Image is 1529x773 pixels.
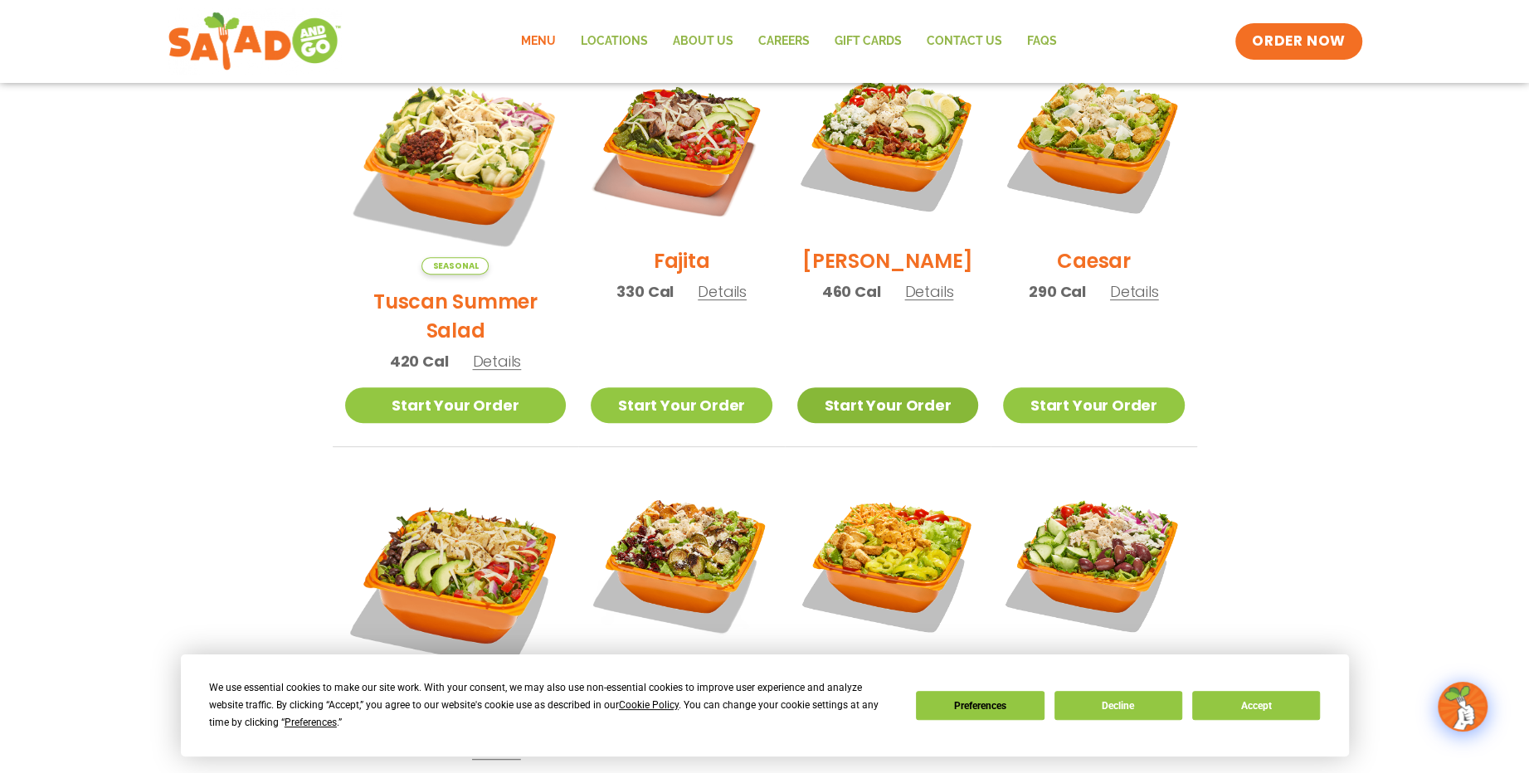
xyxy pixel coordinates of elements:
[1057,246,1131,275] h2: Caesar
[904,281,953,302] span: Details
[822,22,914,61] a: GIFT CARDS
[916,691,1044,720] button: Preferences
[1110,281,1159,302] span: Details
[591,387,772,423] a: Start Your Order
[285,717,337,728] span: Preferences
[591,472,772,653] img: Product photo for Roasted Autumn Salad
[654,246,710,275] h2: Fajita
[345,387,567,423] a: Start Your Order
[698,281,747,302] span: Details
[660,22,746,61] a: About Us
[1029,280,1086,303] span: 290 Cal
[209,679,896,732] div: We use essential cookies to make our site work. With your consent, we may also use non-essential ...
[1192,691,1320,720] button: Accept
[914,22,1015,61] a: Contact Us
[616,280,674,303] span: 330 Cal
[1015,22,1069,61] a: FAQs
[797,387,978,423] a: Start Your Order
[822,280,881,303] span: 460 Cal
[1054,691,1182,720] button: Decline
[591,53,772,234] img: Product photo for Fajita Salad
[1003,387,1184,423] a: Start Your Order
[509,22,568,61] a: Menu
[1252,32,1345,51] span: ORDER NOW
[181,654,1349,756] div: Cookie Consent Prompt
[797,53,978,234] img: Product photo for Cobb Salad
[421,257,489,275] span: Seasonal
[1003,53,1184,234] img: Product photo for Caesar Salad
[797,472,978,653] img: Product photo for Buffalo Chicken Salad
[472,741,521,761] span: Details
[345,53,567,275] img: Product photo for Tuscan Summer Salad
[1003,472,1184,653] img: Product photo for Greek Salad
[1235,23,1361,60] a: ORDER NOW
[509,22,1069,61] nav: Menu
[390,350,449,372] span: 420 Cal
[1439,683,1486,730] img: wpChatIcon
[802,246,973,275] h2: [PERSON_NAME]
[345,287,567,345] h2: Tuscan Summer Salad
[472,351,521,372] span: Details
[746,22,822,61] a: Careers
[619,699,679,711] span: Cookie Policy
[168,8,343,75] img: new-SAG-logo-768×292
[345,472,567,693] img: Product photo for BBQ Ranch Salad
[568,22,660,61] a: Locations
